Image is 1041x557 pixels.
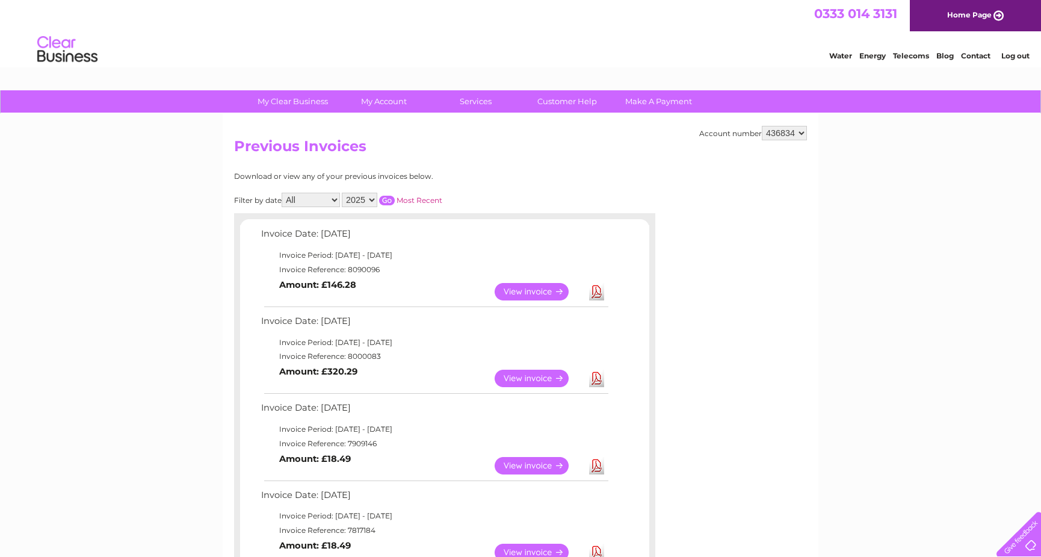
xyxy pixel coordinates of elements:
a: Most Recent [397,196,442,205]
a: Download [589,283,604,300]
a: Download [589,457,604,475]
div: Filter by date [234,193,550,207]
td: Invoice Reference: 7817184 [258,523,610,538]
div: Download or view any of your previous invoices below. [234,172,550,181]
b: Amount: £146.28 [279,279,356,290]
a: Log out [1001,51,1030,60]
td: Invoice Period: [DATE] - [DATE] [258,335,610,350]
td: Invoice Date: [DATE] [258,400,610,422]
td: Invoice Reference: 8090096 [258,263,610,277]
a: 0333 014 3131 [814,6,897,21]
td: Invoice Reference: 7909146 [258,437,610,451]
td: Invoice Period: [DATE] - [DATE] [258,422,610,437]
a: View [495,283,583,300]
h2: Previous Invoices [234,138,807,161]
a: Make A Payment [609,90,708,113]
td: Invoice Period: [DATE] - [DATE] [258,509,610,523]
a: Water [829,51,852,60]
td: Invoice Date: [DATE] [258,313,610,335]
td: Invoice Date: [DATE] [258,226,610,248]
img: logo.png [37,31,98,68]
a: Customer Help [517,90,617,113]
a: View [495,370,583,387]
td: Invoice Reference: 8000083 [258,349,610,364]
a: Contact [961,51,990,60]
a: Telecoms [893,51,929,60]
td: Invoice Period: [DATE] - [DATE] [258,248,610,263]
a: My Account [335,90,434,113]
a: Download [589,370,604,387]
a: Services [426,90,525,113]
a: Blog [936,51,954,60]
a: My Clear Business [243,90,342,113]
td: Invoice Date: [DATE] [258,487,610,509]
b: Amount: £18.49 [279,453,351,464]
a: View [495,457,583,475]
b: Amount: £320.29 [279,366,357,377]
div: Account number [699,126,807,140]
b: Amount: £18.49 [279,540,351,551]
a: Energy [859,51,886,60]
div: Clear Business is a trading name of Verastar Limited (registered in [GEOGRAPHIC_DATA] No. 3667643... [237,7,806,58]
